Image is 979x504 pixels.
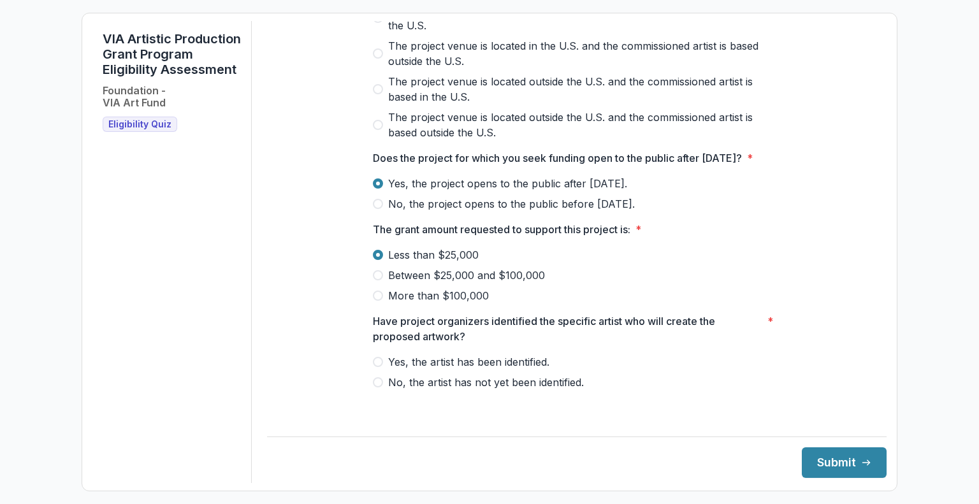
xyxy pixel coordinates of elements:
[388,176,627,191] span: Yes, the project opens to the public after [DATE].
[103,85,166,109] h2: Foundation - VIA Art Fund
[388,268,545,283] span: Between $25,000 and $100,000
[388,375,584,390] span: No, the artist has not yet been identified.
[388,196,635,212] span: No, the project opens to the public before [DATE].
[388,354,549,370] span: Yes, the artist has been identified.
[388,110,781,140] span: The project venue is located outside the U.S. and the commissioned artist is based outside the U.S.
[388,247,479,263] span: Less than $25,000
[802,447,887,478] button: Submit
[373,313,762,344] p: Have project organizers identified the specific artist who will create the proposed artwork?
[108,119,171,130] span: Eligibility Quiz
[388,74,781,104] span: The project venue is located outside the U.S. and the commissioned artist is based in the U.S.
[373,150,742,166] p: Does the project for which you seek funding open to the public after [DATE]?
[388,288,489,303] span: More than $100,000
[373,222,630,237] p: The grant amount requested to support this project is:
[388,38,781,69] span: The project venue is located in the U.S. and the commissioned artist is based outside the U.S.
[103,31,241,77] h1: VIA Artistic Production Grant Program Eligibility Assessment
